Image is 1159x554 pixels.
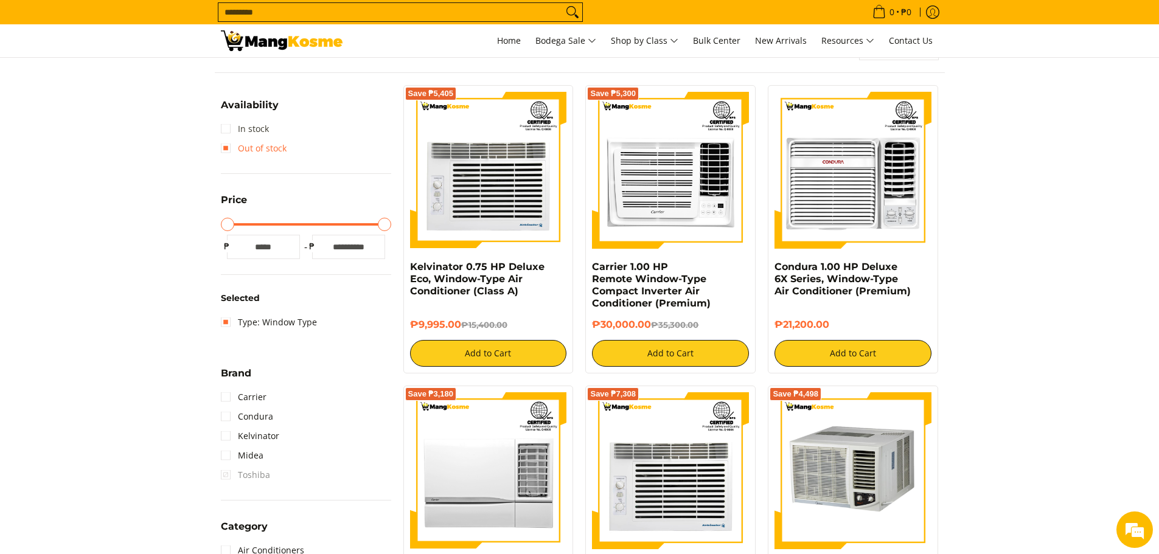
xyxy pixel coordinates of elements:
span: Resources [821,33,874,49]
del: ₱15,400.00 [461,320,507,330]
span: ₱ [221,240,233,252]
img: Midea 0.80 HP Manual Window-Type Air Conditioner (Class B) [774,392,931,549]
a: Shop by Class [605,24,684,57]
summary: Open [221,100,279,119]
img: Kelvinator 0.75 HP Deluxe Eco, Window-Type Air Conditioner (Class A) [410,92,567,249]
button: Search [563,3,582,21]
a: Kelvinator [221,426,279,446]
span: Save ₱5,405 [408,90,454,97]
summary: Open [221,522,268,541]
span: ₱0 [899,8,913,16]
button: Add to Cart [592,340,749,367]
span: Save ₱7,308 [590,390,636,398]
img: Carrier 1.00 HP Remote Window-Type Compact Inverter Air Conditioner (Premium) [592,92,749,249]
span: 0 [888,8,896,16]
span: Availability [221,100,279,110]
span: Toshiba [221,465,270,485]
button: Add to Cart [410,340,567,367]
summary: Open [221,369,251,387]
span: New Arrivals [755,35,807,46]
a: Condura [221,407,273,426]
a: Carrier 1.00 HP Remote Window-Type Compact Inverter Air Conditioner (Premium) [592,261,711,309]
span: Home [497,35,521,46]
span: Save ₱5,300 [590,90,636,97]
del: ₱35,300.00 [651,320,698,330]
a: Condura 1.00 HP Deluxe 6X Series, Window-Type Air Conditioner (Premium) [774,261,911,297]
span: Brand [221,369,251,378]
a: Resources [815,24,880,57]
a: Kelvinator 0.75 HP Deluxe Eco, Window-Type Air Conditioner (Class A) [410,261,545,297]
span: Category [221,522,268,531]
h6: ₱9,995.00 [410,319,567,331]
button: Add to Cart [774,340,931,367]
a: Out of stock [221,139,287,158]
a: New Arrivals [749,24,813,57]
img: Carrier 0.75 HP Timer I-Cool Window-Type Air Conditioner (Premium) [410,392,567,549]
a: In stock [221,119,269,139]
h6: ₱30,000.00 [592,319,749,331]
summary: Open [221,195,247,214]
span: Bulk Center [693,35,740,46]
span: • [869,5,915,19]
img: Kelvinator 1.00HP Deluxe Eco Window-Type, Non-Inverter Air Conditioner (Class A) [592,392,749,549]
span: ₱ [306,240,318,252]
h6: Selected [221,293,391,304]
span: Save ₱4,498 [773,390,818,398]
span: Bodega Sale [535,33,596,49]
a: Contact Us [883,24,939,57]
img: Bodega Sale Aircon l Mang Kosme: Home Appliances Warehouse Sale Window Type [221,30,343,51]
span: Contact Us [889,35,933,46]
a: Midea [221,446,263,465]
img: Condura 1.00 HP Deluxe 6X Series, Window-Type Air Conditioner (Premium) [774,92,931,249]
a: Carrier [221,387,266,407]
span: Price [221,195,247,205]
nav: Main Menu [355,24,939,57]
a: Bulk Center [687,24,747,57]
a: Bodega Sale [529,24,602,57]
a: Home [491,24,527,57]
span: Save ₱3,180 [408,390,454,398]
span: Shop by Class [611,33,678,49]
h6: ₱21,200.00 [774,319,931,331]
a: Type: Window Type [221,313,317,332]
